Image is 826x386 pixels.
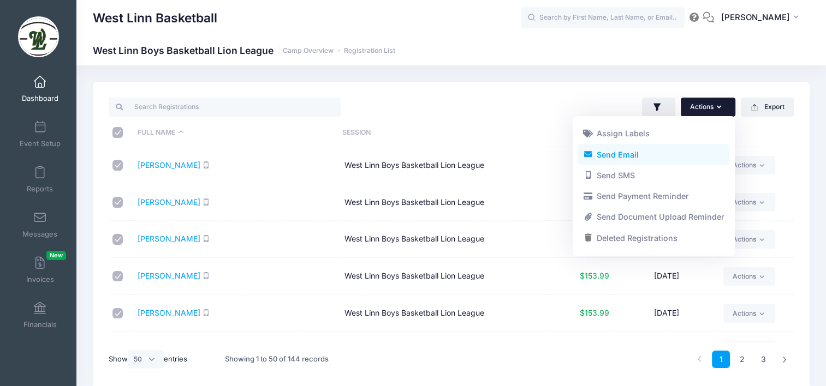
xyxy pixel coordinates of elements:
[339,221,546,258] td: West Linn Boys Basketball Lion League
[337,118,542,147] th: Session: activate to sort column ascending
[723,304,775,322] a: Actions
[93,5,217,31] h1: West Linn Basketball
[128,350,164,369] select: Showentries
[14,251,66,289] a: InvoicesNew
[578,144,729,165] a: Send Email
[578,186,729,207] a: Send Payment Reminder
[138,234,200,243] a: [PERSON_NAME]
[46,251,66,260] span: New
[580,308,609,317] span: $153.99
[723,230,775,249] a: Actions
[712,351,730,369] a: 1
[542,118,610,147] th: Paid: activate to sort column ascending
[723,267,775,286] a: Actions
[615,332,718,369] td: [DATE]
[18,16,59,57] img: West Linn Basketball
[521,7,685,29] input: Search by First Name, Last Name, or Email...
[109,98,341,116] input: Search Registrations
[20,139,61,148] span: Event Setup
[14,206,66,244] a: Messages
[138,160,200,170] a: [PERSON_NAME]
[138,271,200,280] a: [PERSON_NAME]
[203,272,210,279] i: SMS enabled
[339,147,546,184] td: West Linn Boys Basketball Lion League
[14,296,66,334] a: Financials
[733,351,751,369] a: 2
[109,350,187,369] label: Show entries
[741,98,794,116] button: Export
[578,207,729,227] a: Send Document Upload Reminder
[578,165,729,186] a: Send SMS
[203,161,210,168] i: SMS enabled
[26,275,54,284] span: Invoices
[344,47,395,55] a: Registration List
[723,156,775,174] a: Actions
[580,271,609,280] span: $153.99
[615,295,718,332] td: [DATE]
[714,5,810,31] button: [PERSON_NAME]
[203,309,210,316] i: SMS enabled
[615,258,718,295] td: [DATE]
[225,347,329,372] div: Showing 1 to 50 of 144 records
[681,98,735,116] button: Actions
[754,351,772,369] a: 3
[23,320,57,329] span: Financials
[723,193,775,212] a: Actions
[138,197,200,207] a: [PERSON_NAME]
[203,198,210,206] i: SMS enabled
[14,160,66,198] a: Reports
[578,228,729,249] a: Deleted Registrations
[22,230,57,239] span: Messages
[132,118,337,147] th: Full Name: activate to sort column descending
[339,184,546,221] td: West Linn Boys Basketball Lion League
[339,332,546,369] td: West Linn Boys Basketball Lion League
[203,235,210,242] i: SMS enabled
[578,123,729,144] a: Assign Labels
[14,115,66,153] a: Event Setup
[339,258,546,295] td: West Linn Boys Basketball Lion League
[339,295,546,332] td: West Linn Boys Basketball Lion League
[721,11,790,23] span: [PERSON_NAME]
[14,70,66,108] a: Dashboard
[27,184,53,194] span: Reports
[22,94,58,103] span: Dashboard
[283,47,334,55] a: Camp Overview
[93,45,395,56] h1: West Linn Boys Basketball Lion League
[723,341,775,359] a: Actions
[138,308,200,317] a: [PERSON_NAME]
